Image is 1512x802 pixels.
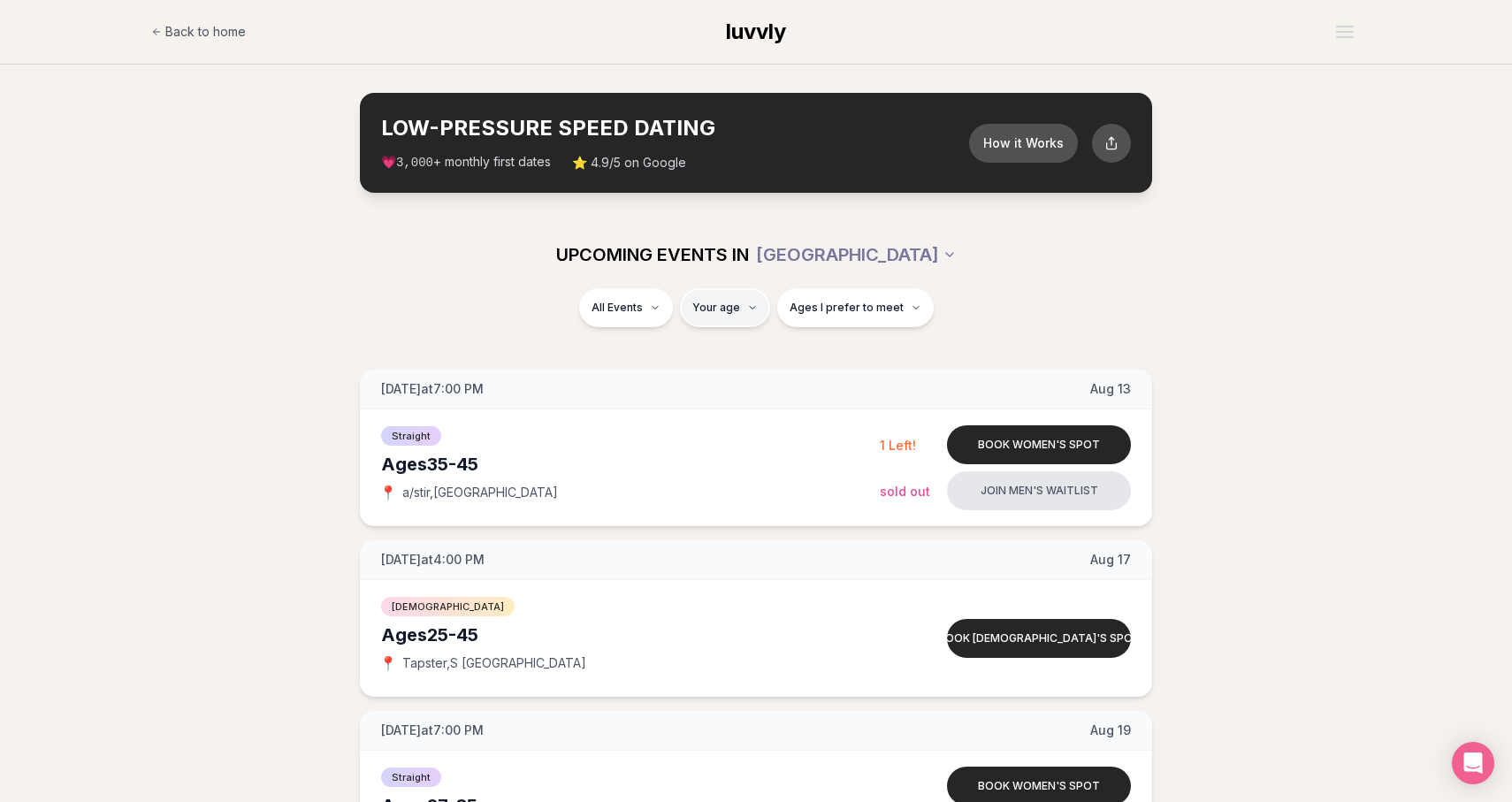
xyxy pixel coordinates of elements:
[402,484,558,501] span: a/stir , [GEOGRAPHIC_DATA]
[1329,19,1361,45] button: Open menu
[726,19,786,44] span: luvvly
[396,156,433,170] span: 3,000
[1452,742,1494,784] div: Open Intercom Messenger
[381,656,395,670] span: 📍
[680,288,770,327] button: Your age
[381,452,880,477] div: Ages 35-45
[969,124,1078,163] button: How it Works
[556,242,749,267] span: UPCOMING EVENTS IN
[726,18,786,46] a: luvvly
[692,301,740,315] span: Your age
[381,768,441,787] span: Straight
[381,380,484,398] span: [DATE] at 7:00 PM
[165,23,246,41] span: Back to home
[381,114,969,142] h2: LOW-PRESSURE SPEED DATING
[947,619,1131,658] button: Book [DEMOGRAPHIC_DATA]'s spot
[381,597,515,616] span: [DEMOGRAPHIC_DATA]
[947,471,1131,510] button: Join men's waitlist
[790,301,904,315] span: Ages I prefer to meet
[1090,380,1131,398] span: Aug 13
[880,438,916,453] span: 1 Left!
[402,654,586,672] span: Tapster , S [GEOGRAPHIC_DATA]
[592,301,643,315] span: All Events
[381,623,880,647] div: Ages 25-45
[756,235,957,274] button: [GEOGRAPHIC_DATA]
[947,425,1131,464] button: Book women's spot
[151,14,246,50] a: Back to home
[579,288,673,327] button: All Events
[381,153,551,172] span: 💗 + monthly first dates
[381,722,484,739] span: [DATE] at 7:00 PM
[381,426,441,446] span: Straight
[880,484,930,499] span: Sold Out
[1090,551,1131,569] span: Aug 17
[381,551,485,569] span: [DATE] at 4:00 PM
[572,154,686,172] span: ⭐ 4.9/5 on Google
[777,288,934,327] button: Ages I prefer to meet
[381,485,395,500] span: 📍
[1090,722,1131,739] span: Aug 19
